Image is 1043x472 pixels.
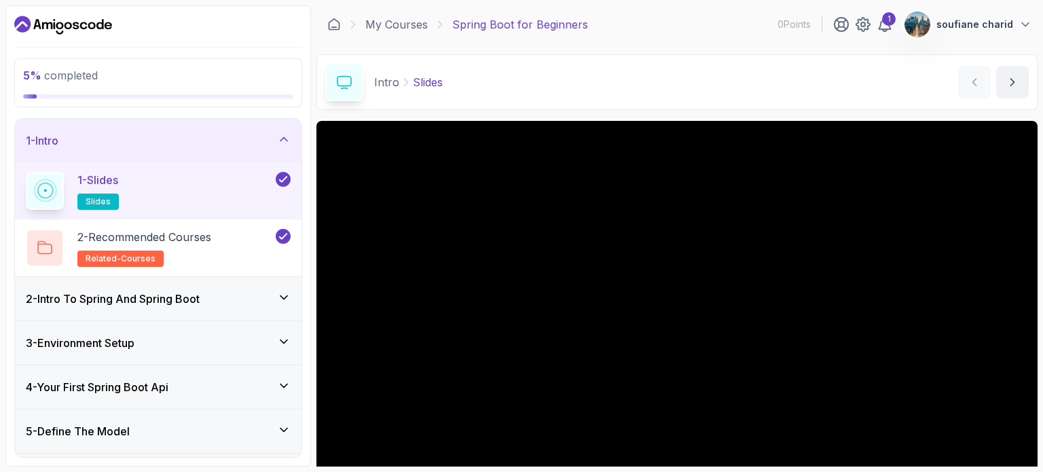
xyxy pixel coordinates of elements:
[86,253,155,264] span: related-courses
[413,74,443,90] p: Slides
[452,16,588,33] p: Spring Boot for Beginners
[77,172,118,188] p: 1 - Slides
[26,291,200,307] h3: 2 - Intro To Spring And Spring Boot
[936,18,1013,31] p: soufiane charid
[327,18,341,31] a: Dashboard
[26,132,58,149] h3: 1 - Intro
[374,74,399,90] p: Intro
[15,365,301,409] button: 4-Your First Spring Boot Api
[14,14,112,36] a: Dashboard
[877,16,893,33] a: 1
[26,335,134,351] h3: 3 - Environment Setup
[365,16,428,33] a: My Courses
[904,11,1032,38] button: user profile imagesoufiane charid
[86,196,111,207] span: slides
[15,277,301,321] button: 2-Intro To Spring And Spring Boot
[958,66,991,98] button: previous content
[15,119,301,162] button: 1-Intro
[26,423,130,439] h3: 5 - Define The Model
[15,410,301,453] button: 5-Define The Model
[26,229,291,267] button: 2-Recommended Coursesrelated-courses
[26,379,168,395] h3: 4 - Your First Spring Boot Api
[26,172,291,210] button: 1-Slidesslides
[77,229,211,245] p: 2 - Recommended Courses
[777,18,811,31] p: 0 Points
[15,321,301,365] button: 3-Environment Setup
[882,12,896,26] div: 1
[996,66,1029,98] button: next content
[23,69,41,82] span: 5 %
[904,12,930,37] img: user profile image
[23,69,98,82] span: completed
